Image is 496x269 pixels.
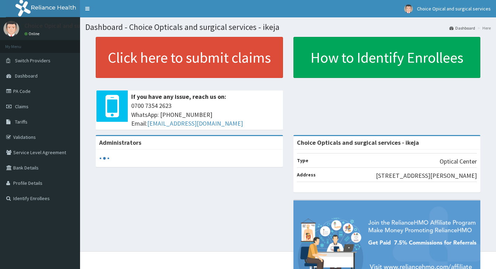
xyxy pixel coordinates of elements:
span: 0700 7354 2623 WhatsApp: [PHONE_NUMBER] Email: [131,101,280,128]
p: Choice Opical and surgical services [24,23,119,29]
img: User Image [3,21,19,37]
svg: audio-loading [99,153,110,164]
p: [STREET_ADDRESS][PERSON_NAME] [376,171,477,180]
span: Dashboard [15,73,38,79]
span: Choice Opical and surgical services [417,6,491,12]
a: [EMAIL_ADDRESS][DOMAIN_NAME] [147,119,243,127]
h1: Dashboard - Choice Opticals and surgical services - ikeja [85,23,491,32]
strong: Choice Opticals and surgical services - ikeja [297,139,419,147]
b: If you have any issue, reach us on: [131,93,226,101]
a: Dashboard [449,25,475,31]
span: Claims [15,103,29,110]
p: Optical Center [440,157,477,166]
span: Tariffs [15,119,27,125]
a: Online [24,31,41,36]
a: Click here to submit claims [96,37,283,78]
b: Administrators [99,139,141,147]
a: How to Identify Enrollees [293,37,481,78]
b: Address [297,172,316,178]
span: Switch Providers [15,57,50,64]
img: User Image [404,5,413,13]
li: Here [476,25,491,31]
b: Type [297,157,308,164]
